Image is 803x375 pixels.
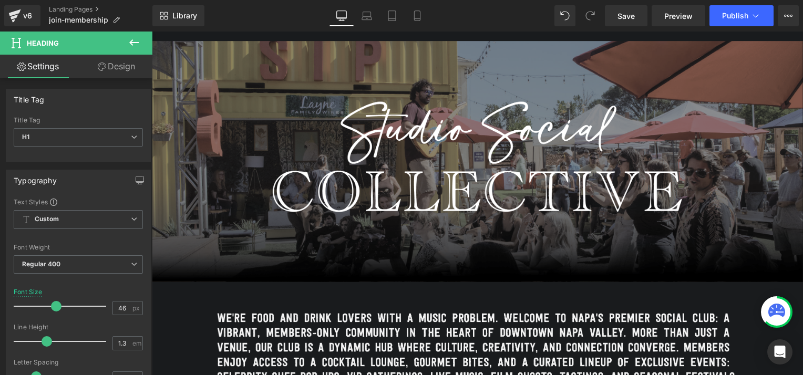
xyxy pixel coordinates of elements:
[14,89,45,104] div: Title Tag
[22,133,29,141] b: H1
[554,5,575,26] button: Undo
[722,12,748,20] span: Publish
[14,170,57,185] div: Typography
[617,11,635,22] span: Save
[405,5,430,26] a: Mobile
[22,260,61,268] b: Regular 400
[14,359,143,366] div: Letter Spacing
[152,5,204,26] a: New Library
[664,11,693,22] span: Preview
[132,340,141,347] span: em
[709,5,774,26] button: Publish
[49,5,152,14] a: Landing Pages
[767,339,792,364] div: Open Intercom Messenger
[580,5,601,26] button: Redo
[14,117,143,124] div: Title Tag
[14,288,43,296] div: Font Size
[35,215,59,224] b: Custom
[329,5,354,26] a: Desktop
[14,197,143,206] div: Text Styles
[21,9,34,23] div: v6
[14,324,143,331] div: Line Height
[14,244,143,251] div: Font Weight
[172,11,197,20] span: Library
[778,5,799,26] button: More
[27,39,59,47] span: Heading
[652,5,705,26] a: Preview
[49,16,108,24] span: join-membership
[354,5,379,26] a: Laptop
[379,5,405,26] a: Tablet
[132,305,141,311] span: px
[78,55,155,78] a: Design
[4,5,40,26] a: v6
